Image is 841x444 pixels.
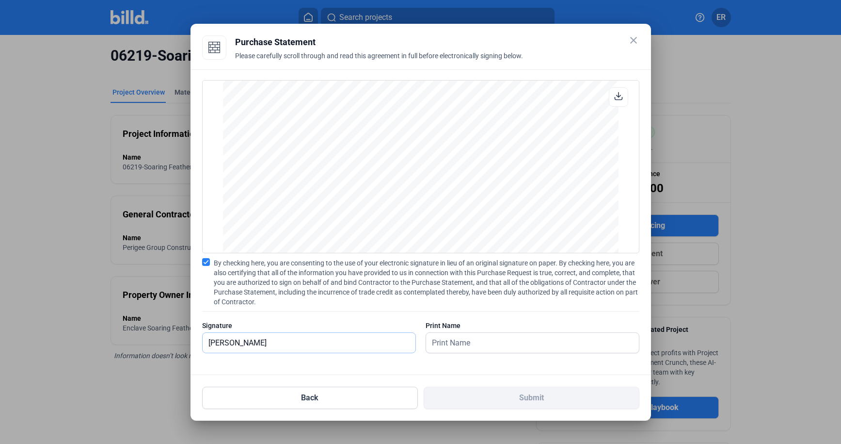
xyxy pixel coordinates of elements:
button: Submit [424,387,639,409]
mat-icon: close [628,34,639,46]
div: Purchase Statement [235,35,639,49]
span: Sales Tax (6.0%) [475,198,540,206]
span: $3,792.00 [557,220,588,227]
span: Total [475,216,501,226]
span: $3,600.00 [557,182,588,189]
span: $192.00 [564,201,588,208]
div: Please carefully scroll through and read this agreement in full before electronically signing below. [235,51,639,72]
input: Print Name [426,333,628,353]
div: Print Name [426,321,639,330]
span: Subtotal [475,179,507,187]
span: By checking here, you are consenting to the use of your electronic signature in lieu of an origin... [214,258,639,307]
div: Signature [202,321,416,330]
button: Back [202,387,418,409]
input: Signature [203,333,415,353]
